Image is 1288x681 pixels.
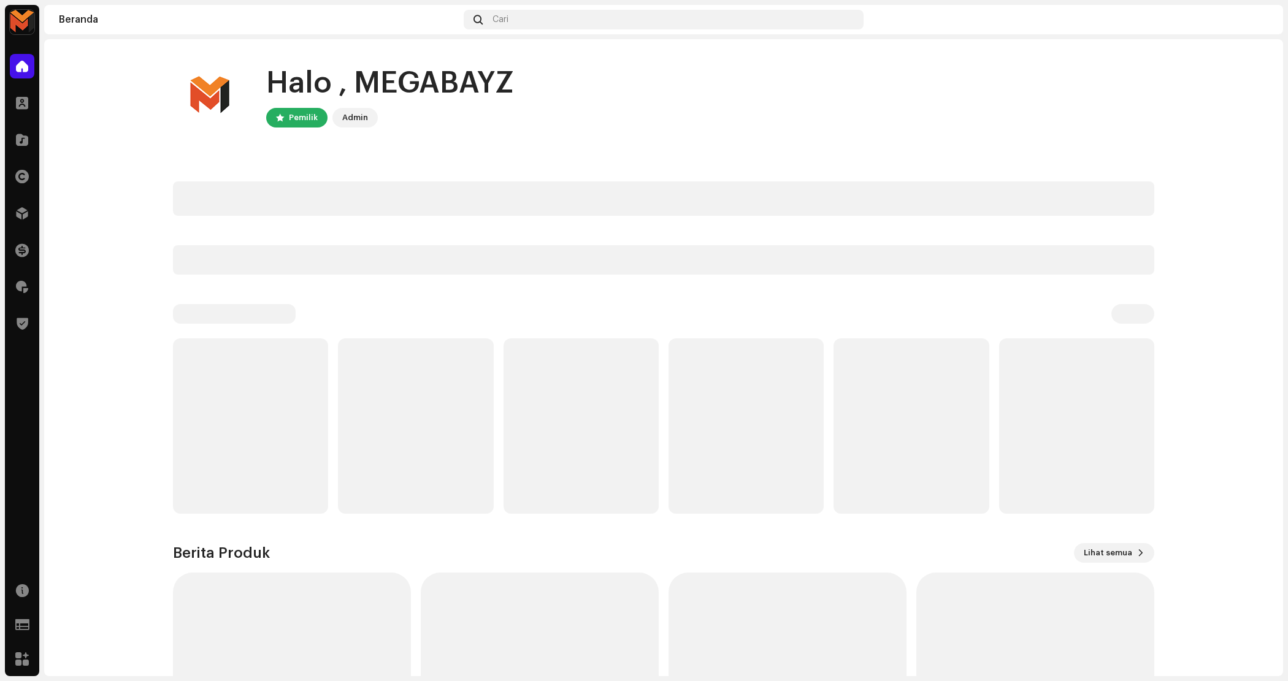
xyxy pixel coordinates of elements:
[289,110,318,125] div: Pemilik
[1249,10,1268,29] img: c80ab357-ad41-45f9-b05a-ac2c454cf3ef
[59,15,459,25] div: Beranda
[266,64,514,103] div: Halo , MEGABAYZ
[1074,543,1154,563] button: Lihat semua
[173,543,270,563] h3: Berita Produk
[173,59,247,132] img: c80ab357-ad41-45f9-b05a-ac2c454cf3ef
[1084,541,1132,565] span: Lihat semua
[10,10,34,34] img: 33c9722d-ea17-4ee8-9e7d-1db241e9a290
[342,110,368,125] div: Admin
[493,15,508,25] span: Cari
